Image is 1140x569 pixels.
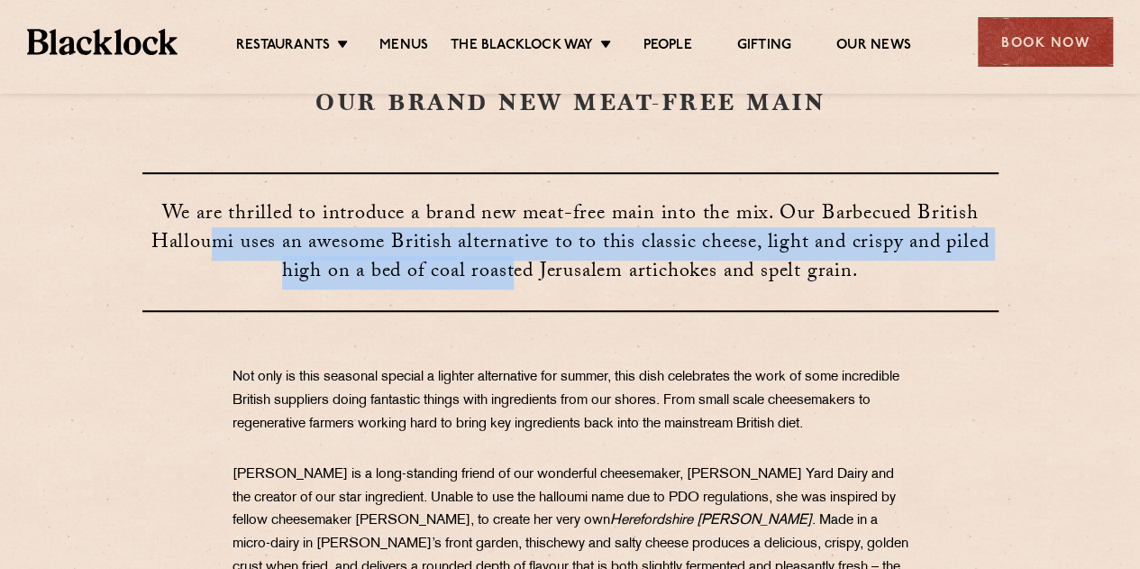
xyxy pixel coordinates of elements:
[451,37,593,57] a: The Blacklock Way
[27,29,178,54] img: BL_Textured_Logo-footer-cropped.svg
[737,37,791,57] a: Gifting
[379,37,428,57] a: Menus
[978,17,1113,67] div: Book Now
[236,37,330,57] a: Restaurants
[233,371,899,431] span: Not only is this seasonal special a lighter alternative for summer, this dish celebrates the work...
[233,468,896,528] span: [PERSON_NAME] is a long-standing friend of our wonderful cheesemaker, [PERSON_NAME] Yard Dairy an...
[151,198,989,289] span: We are thrilled to introduce a brand new meat-free main into the mix. Our Barbecued British Hallo...
[610,514,812,528] span: Herefordshire [PERSON_NAME]
[836,37,911,57] a: Our News
[643,37,691,57] a: People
